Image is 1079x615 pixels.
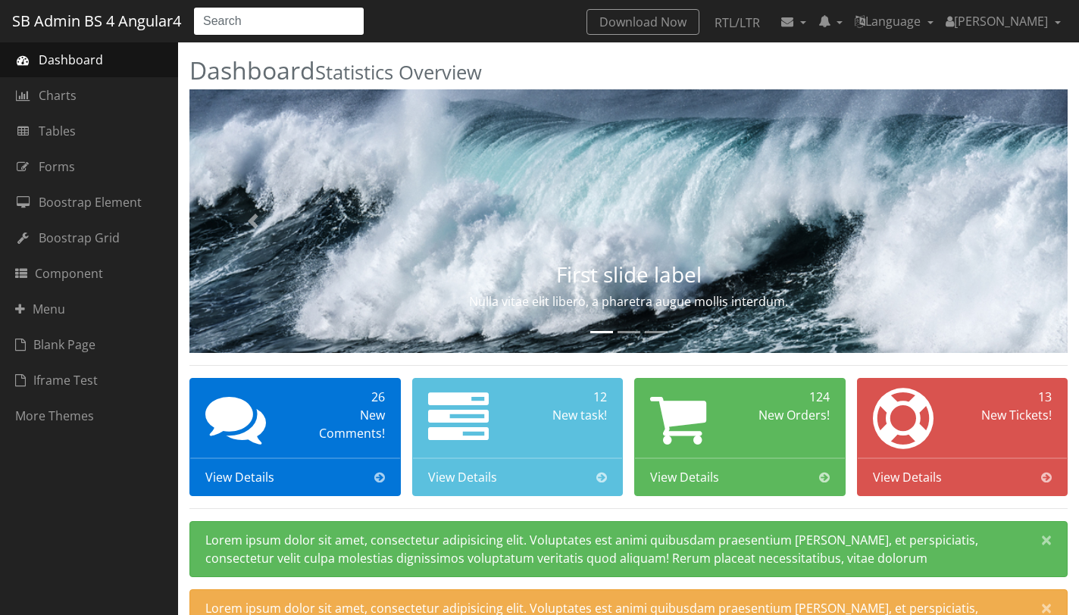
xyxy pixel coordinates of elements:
span: View Details [428,468,497,486]
a: Language [849,6,940,36]
div: 13 [968,388,1052,406]
h2: Dashboard [189,57,1068,83]
h3: First slide label [321,263,936,286]
span: Menu [15,300,65,318]
span: View Details [873,468,942,486]
div: 12 [523,388,607,406]
div: 26 [301,388,385,406]
span: × [1041,529,1052,550]
div: New Orders! [746,406,830,424]
div: New task! [523,406,607,424]
button: Close [1026,522,1067,558]
p: Nulla vitae elit libero, a pharetra augue mollis interdum. [321,292,936,311]
span: View Details [650,468,719,486]
div: Lorem ipsum dolor sit amet, consectetur adipisicing elit. Voluptates est animi quibusdam praesent... [189,521,1068,577]
span: View Details [205,468,274,486]
small: Statistics Overview [315,59,482,86]
a: RTL/LTR [702,9,772,36]
div: New Comments! [301,406,385,442]
div: 124 [746,388,830,406]
div: New Tickets! [968,406,1052,424]
a: [PERSON_NAME] [940,6,1067,36]
a: SB Admin BS 4 Angular4 [12,7,181,36]
a: Download Now [586,9,699,35]
img: Random first slide [189,89,1068,353]
input: Search [193,7,364,36]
